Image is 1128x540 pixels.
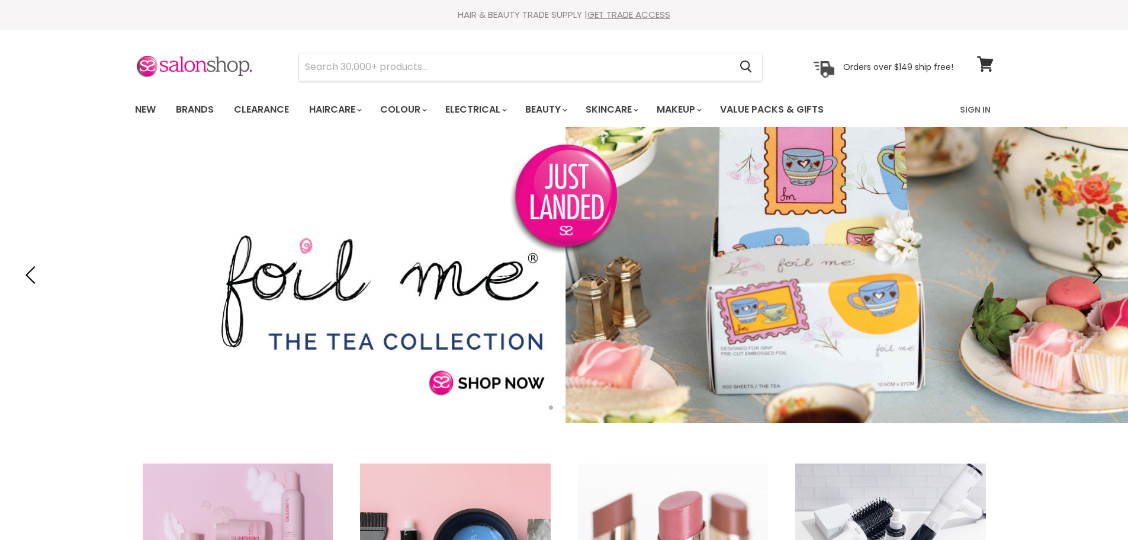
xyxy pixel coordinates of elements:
li: Page dot 3 [575,405,579,410]
a: New [126,97,165,122]
button: Previous [21,263,44,287]
a: Beauty [516,97,574,122]
a: Clearance [225,97,298,122]
form: Product [298,53,763,81]
a: Makeup [648,97,709,122]
a: Colour [371,97,434,122]
a: Skincare [577,97,645,122]
div: HAIR & BEAUTY TRADE SUPPLY | [120,9,1008,21]
a: Sign In [953,97,998,122]
ul: Main menu [126,92,893,127]
a: Value Packs & Gifts [711,97,833,122]
li: Page dot 2 [562,405,566,410]
nav: Main [120,92,1008,127]
input: Search [299,53,731,81]
p: Orders over $149 ship free! [843,61,953,72]
a: Electrical [436,97,514,122]
a: Haircare [300,97,369,122]
a: GET TRADE ACCESS [587,8,670,21]
li: Page dot 1 [549,405,553,410]
button: Search [731,53,762,81]
a: Brands [167,97,223,122]
button: Next [1084,263,1107,287]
